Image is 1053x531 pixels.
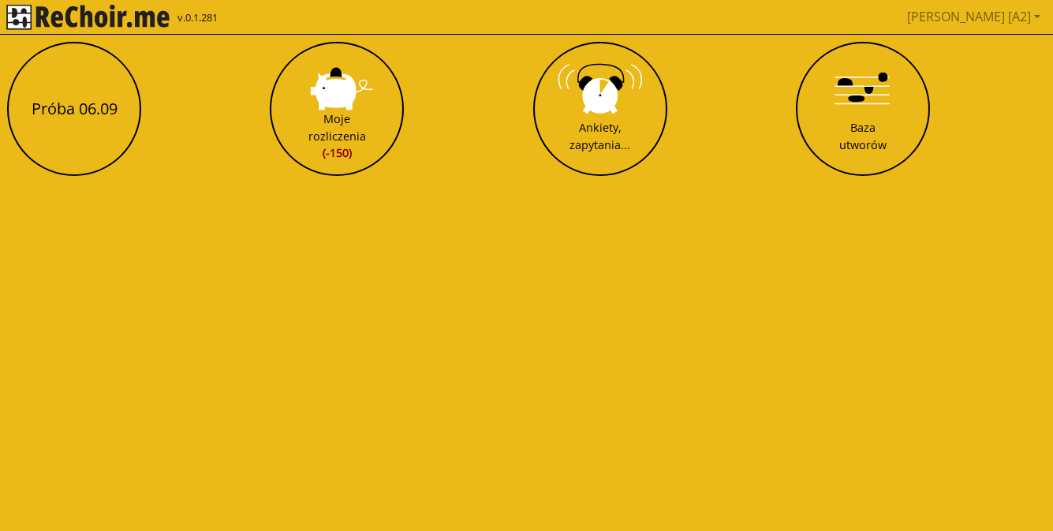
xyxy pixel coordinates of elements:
[901,1,1047,32] a: [PERSON_NAME] [A2]
[533,42,667,176] button: Ankiety, zapytania...
[177,10,218,26] span: v.0.1.281
[308,144,366,162] span: (-150)
[569,119,630,153] div: Ankiety, zapytania...
[7,42,141,176] button: Próba 06.09
[6,5,170,30] img: rekłajer mi
[796,42,930,176] button: Baza utworów
[270,42,404,176] button: Moje rozliczenia(-150)
[308,110,366,162] div: Moje rozliczenia
[839,119,887,153] div: Baza utworów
